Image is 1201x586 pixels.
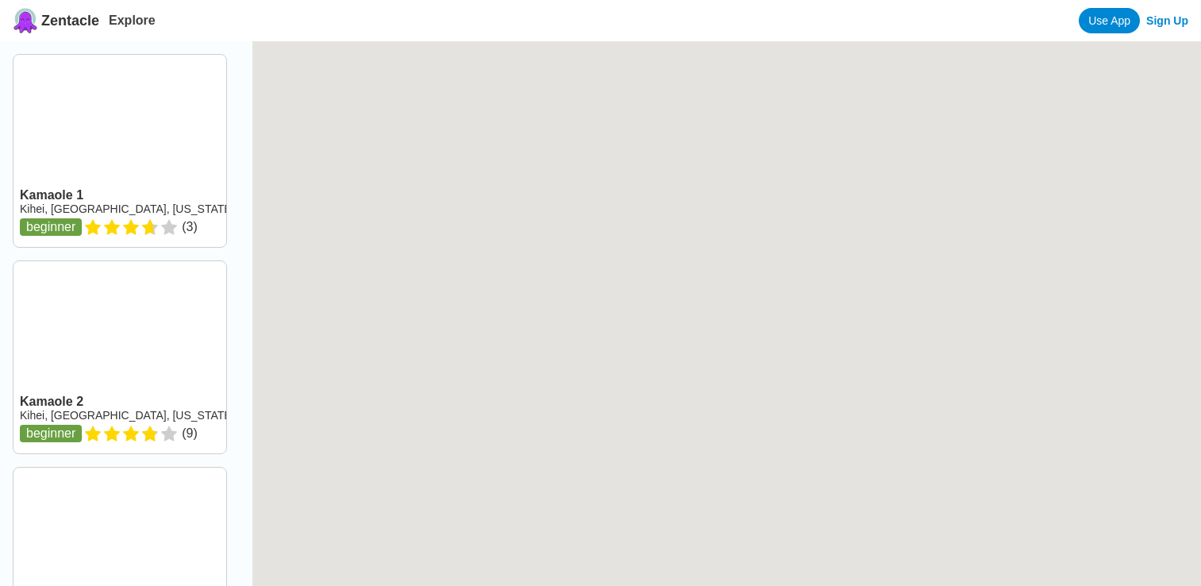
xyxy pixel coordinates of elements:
a: Zentacle logoZentacle [13,8,99,33]
a: Sign Up [1146,14,1188,27]
span: Zentacle [41,13,99,29]
a: Kihei, [GEOGRAPHIC_DATA], [US_STATE] [20,409,234,422]
img: Zentacle logo [13,8,38,33]
a: Explore [109,13,156,27]
a: Kihei, [GEOGRAPHIC_DATA], [US_STATE] [20,202,234,215]
a: Use App [1079,8,1140,33]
